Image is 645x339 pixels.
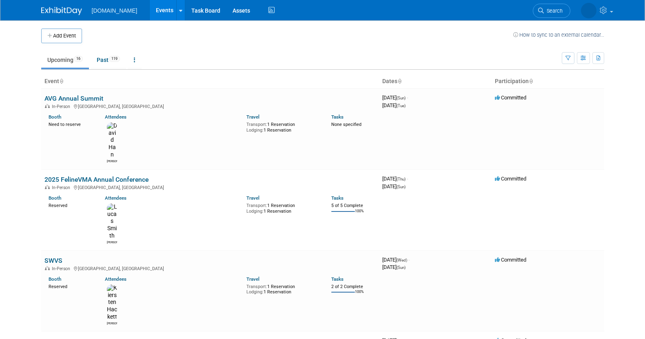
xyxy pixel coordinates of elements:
[44,257,62,264] a: SWVS
[331,276,344,282] a: Tasks
[41,7,82,15] img: ExhibitDay
[397,103,406,108] span: (Tue)
[45,104,50,108] img: In-Person Event
[492,75,604,88] th: Participation
[397,177,406,181] span: (Thu)
[109,56,120,62] span: 119
[45,266,50,270] img: In-Person Event
[495,95,526,101] span: Committed
[44,103,376,109] div: [GEOGRAPHIC_DATA], [GEOGRAPHIC_DATA]
[513,32,604,38] a: How to sync to an external calendar...
[92,7,137,14] span: [DOMAIN_NAME]
[331,195,344,201] a: Tasks
[559,4,596,13] img: Iuliia Bulow
[59,78,63,84] a: Sort by Event Name
[49,195,61,201] a: Booth
[49,201,93,209] div: Reserved
[246,195,259,201] a: Travel
[44,184,376,190] div: [GEOGRAPHIC_DATA], [GEOGRAPHIC_DATA]
[408,257,410,263] span: -
[49,282,93,290] div: Reserved
[397,96,406,100] span: (Sun)
[107,122,117,158] img: David Han
[246,289,264,295] span: Lodging:
[379,75,492,88] th: Dates
[382,183,406,189] span: [DATE]
[382,176,408,182] span: [DATE]
[511,4,548,18] a: Search
[407,176,408,182] span: -
[49,114,61,120] a: Booth
[246,209,264,214] span: Lodging:
[41,29,82,43] button: Add Event
[382,95,408,101] span: [DATE]
[522,8,541,14] span: Search
[52,104,73,109] span: In-Person
[397,78,401,84] a: Sort by Start Date
[107,321,117,326] div: Kiersten Hackett
[246,120,319,133] div: 1 Reservation 1 Reservation
[331,114,344,120] a: Tasks
[91,52,126,68] a: Past119
[246,128,264,133] span: Lodging:
[49,120,93,128] div: Need to reserve
[331,284,376,290] div: 2 of 2 Complete
[382,257,410,263] span: [DATE]
[52,185,73,190] span: In-Person
[105,195,126,201] a: Attendees
[107,158,117,163] div: David Han
[74,56,83,62] span: 16
[107,240,117,244] div: Lucas Smith
[246,203,267,208] span: Transport:
[355,209,364,220] td: 100%
[355,290,364,301] td: 100%
[107,284,117,321] img: Kiersten Hackett
[45,185,50,189] img: In-Person Event
[246,201,319,214] div: 1 Reservation 1 Reservation
[529,78,533,84] a: Sort by Participation Type
[331,203,376,209] div: 5 of 5 Complete
[382,264,406,270] span: [DATE]
[382,102,406,108] span: [DATE]
[331,122,361,127] span: None specified
[246,282,319,295] div: 1 Reservation 1 Reservation
[44,176,149,183] a: 2025 FelineVMA Annual Conference
[107,203,117,240] img: Lucas Smith
[41,75,379,88] th: Event
[105,114,126,120] a: Attendees
[52,266,73,271] span: In-Person
[246,114,259,120] a: Travel
[44,95,103,102] a: AVG Annual Summit
[397,265,406,270] span: (Sun)
[105,276,126,282] a: Attendees
[49,276,61,282] a: Booth
[44,265,376,271] div: [GEOGRAPHIC_DATA], [GEOGRAPHIC_DATA]
[397,258,407,262] span: (Wed)
[246,122,267,127] span: Transport:
[41,52,89,68] a: Upcoming16
[495,257,526,263] span: Committed
[495,176,526,182] span: Committed
[407,95,408,101] span: -
[397,185,406,189] span: (Sun)
[246,276,259,282] a: Travel
[246,284,267,289] span: Transport:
